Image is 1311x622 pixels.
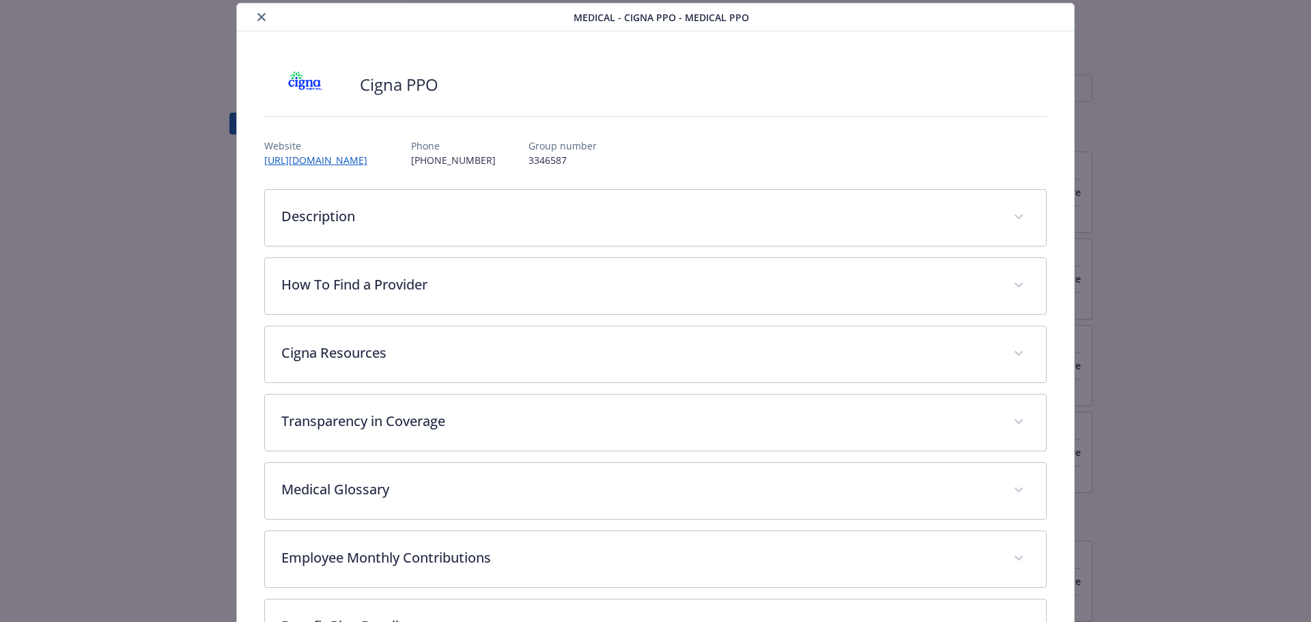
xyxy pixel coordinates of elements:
p: Phone [411,139,496,153]
div: How To Find a Provider [265,258,1047,314]
span: Medical - Cigna PPO - Medical PPO [574,10,749,25]
div: Employee Monthly Contributions [265,531,1047,587]
p: Website [264,139,378,153]
a: [URL][DOMAIN_NAME] [264,154,378,167]
div: Medical Glossary [265,463,1047,519]
p: 3346587 [528,153,597,167]
p: Group number [528,139,597,153]
p: Medical Glossary [281,479,998,500]
p: [PHONE_NUMBER] [411,153,496,167]
div: Description [265,190,1047,246]
button: close [253,9,270,25]
img: CIGNA [264,64,346,105]
h2: Cigna PPO [360,73,438,96]
div: Transparency in Coverage [265,395,1047,451]
p: How To Find a Provider [281,274,998,295]
p: Cigna Resources [281,343,998,363]
p: Description [281,206,998,227]
p: Employee Monthly Contributions [281,548,998,568]
p: Transparency in Coverage [281,411,998,432]
div: Cigna Resources [265,326,1047,382]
